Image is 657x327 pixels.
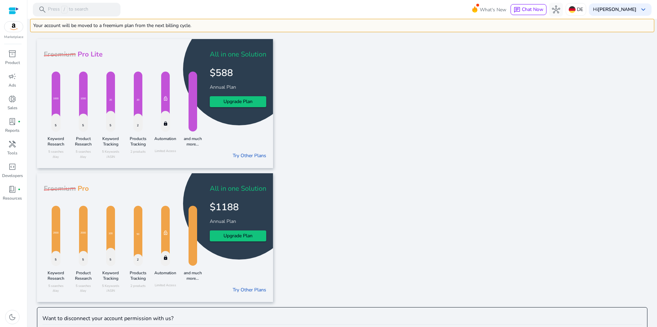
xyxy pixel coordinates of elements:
h4: $588 [210,64,266,79]
p: 100 [108,232,113,236]
p: Limited Access [153,149,177,153]
button: chatChat Now [511,4,546,15]
h4: Products Tracking [126,136,150,147]
h4: and much more... [181,136,205,147]
h4: Keyword Tracking [99,136,123,147]
span: hub [552,5,560,14]
p: Limited Access [153,283,177,288]
span: keyboard_arrow_down [639,5,647,14]
h4: and much more... [181,270,205,281]
p: 5 searches /day [44,284,68,293]
span: donut_small [8,95,16,103]
span: chat [514,7,520,13]
span: dark_mode [8,313,16,321]
p: 2 [137,123,139,128]
span: campaign [8,72,16,80]
p: Resources [3,195,22,201]
mat-icon: lock [163,254,168,262]
p: 5 [82,123,84,128]
span: search [38,5,47,14]
p: Developers [2,173,23,179]
p: 2 [137,257,139,262]
div: Your account will be moved to a freemium plan from the next billing cycle. [30,19,654,32]
span: handyman [8,140,16,148]
b: [PERSON_NAME] [598,6,636,13]
p: Marketplace [4,35,23,40]
span: code_blocks [8,163,16,171]
h4: Automation [153,270,177,280]
span: Annual Plan [210,84,238,90]
p: 5 Keywords /ASIN [99,149,123,159]
span: Upgrade Plan [223,98,253,105]
p: 2 products [126,149,150,154]
h3: Freemium [44,185,76,193]
p: Press to search [48,6,88,13]
h4: Automation [153,136,177,146]
a: Try Other Plans [233,286,266,293]
p: 5 [55,123,56,128]
h4: Want to disconnect your account permission with us? [42,315,642,322]
button: hub [549,3,563,16]
h3: All in one Solution [210,185,266,193]
h4: Product Research [71,136,95,147]
mat-icon: lock_open [163,230,168,237]
span: inventory_2 [8,50,16,58]
p: Sales [8,105,17,111]
p: 20 [137,98,139,102]
p: 5 Keywords /ASIN [99,284,123,293]
p: 5 [109,123,111,128]
p: 5 [109,257,111,262]
p: 2000 [53,231,59,235]
button: Upgrade Plan [210,96,266,107]
h3: Pro [76,185,89,193]
p: 5 [82,257,84,262]
h4: Products Tracking [126,270,150,281]
p: 50 [137,232,139,236]
h4: Keyword Tracking [99,270,123,281]
mat-icon: lock_open [163,96,168,103]
h3: All in one Solution [210,50,266,59]
p: 5 [55,257,56,262]
img: amazon.svg [4,22,23,32]
p: 1000 [53,97,59,101]
span: Annual Plan [210,218,238,225]
p: Product [5,60,20,66]
h4: Keyword Research [44,270,68,281]
span: lab_profile [8,117,16,126]
h3: Freemium [44,50,76,59]
p: 2 products [126,284,150,288]
p: 5 searches /day [44,149,68,159]
span: What's New [480,4,506,16]
p: Hi [593,7,636,12]
mat-icon: lock [163,120,168,128]
h4: Product Research [71,270,95,281]
img: de.svg [569,6,576,13]
h3: Pro Lite [76,50,103,59]
span: book_4 [8,185,16,193]
p: 5 searches /day [71,284,95,293]
p: 2000 [80,231,86,235]
button: Upgrade Plan [210,230,266,241]
p: 5 searches /day [71,149,95,159]
h4: $1188 [210,198,266,213]
p: 1000 [80,97,86,101]
p: 20 [109,98,112,102]
p: DE [577,3,583,15]
span: fiber_manual_record [18,120,21,123]
p: Ads [9,82,16,88]
span: / [61,6,67,13]
span: Chat Now [522,6,543,13]
h4: Keyword Research [44,136,68,147]
span: Upgrade Plan [223,232,253,239]
p: Tools [7,150,17,156]
p: Reports [5,127,20,134]
a: Try Other Plans [233,152,266,159]
span: fiber_manual_record [18,188,21,191]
